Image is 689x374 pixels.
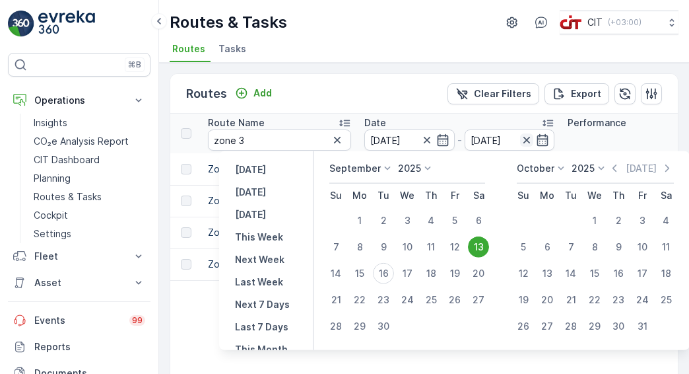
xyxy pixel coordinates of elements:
[513,237,534,258] div: 5
[349,263,370,284] div: 15
[608,210,629,231] div: 2
[444,263,465,284] div: 19
[457,132,462,148] p: -
[28,132,150,151] a: CO₂e Analysis Report
[537,289,558,311] div: 20
[230,229,288,245] button: This Week
[584,289,605,311] div: 22
[235,343,288,356] p: This Month
[444,237,465,258] div: 12
[608,263,629,284] div: 16
[34,227,71,241] p: Settings
[235,253,284,266] p: Next Week
[398,162,421,175] p: 2025
[235,276,283,289] p: Last Week
[467,184,490,207] th: Saturday
[655,237,676,258] div: 11
[132,315,143,326] p: 99
[468,289,489,311] div: 27
[325,289,346,311] div: 21
[397,210,418,231] div: 3
[181,196,191,206] div: Toggle Row Selected
[230,274,288,290] button: Last Week
[28,169,150,188] a: Planning
[626,162,657,175] p: [DATE]
[560,289,581,311] div: 21
[535,184,559,207] th: Monday
[560,263,581,284] div: 14
[373,237,394,258] div: 9
[349,316,370,337] div: 29
[230,252,290,268] button: Next Week
[584,237,605,258] div: 8
[34,172,71,185] p: Planning
[632,316,653,337] div: 31
[8,11,34,37] img: logo
[655,210,676,231] div: 4
[8,270,150,296] button: Asset
[28,114,150,132] a: Insights
[537,316,558,337] div: 27
[397,237,418,258] div: 10
[128,59,141,70] p: ⌘B
[181,259,191,270] div: Toggle Row Selected
[584,263,605,284] div: 15
[8,243,150,270] button: Fleet
[373,210,394,231] div: 2
[34,209,68,222] p: Cockpit
[511,184,535,207] th: Sunday
[608,237,629,258] div: 9
[235,320,288,334] p: Last 7 Days
[632,210,653,231] div: 3
[208,163,351,176] p: Zone 3 - Zayath
[230,85,277,101] button: Add
[364,130,455,151] input: dd/mm/yyyy
[235,186,266,199] p: [DATE]
[325,237,346,258] div: 7
[325,263,346,284] div: 14
[8,334,150,360] a: Reports
[28,151,150,169] a: CIT Dashboard
[571,87,601,100] p: Export
[34,276,124,289] p: Asset
[373,289,394,311] div: 23
[655,263,676,284] div: 18
[560,11,678,34] button: CIT(+03:00)
[34,135,129,148] p: CO₂e Analysis Report
[8,87,150,114] button: Operations
[513,289,534,311] div: 19
[34,250,124,263] p: Fleet
[465,130,555,151] input: dd/mm/yyyy
[583,184,607,207] th: Wednesday
[230,342,293,357] button: This Month
[447,83,539,104] button: Clear Filters
[349,210,370,231] div: 1
[28,188,150,206] a: Routes & Tasks
[537,263,558,284] div: 13
[630,184,654,207] th: Friday
[230,297,295,313] button: Next 7 Days
[587,16,603,29] p: CIT
[28,206,150,225] a: Cockpit
[186,85,227,103] p: Routes
[420,263,442,284] div: 18
[208,226,351,239] p: Zone 3 - Dyna1
[235,163,266,176] p: [DATE]
[397,263,418,284] div: 17
[560,15,582,30] img: cit-logo_pOk6rL0.png
[584,210,605,231] div: 1
[544,83,609,104] button: Export
[349,289,370,311] div: 22
[364,116,386,130] p: Date
[513,263,534,284] div: 12
[419,184,443,207] th: Thursday
[34,153,100,167] p: CIT Dashboard
[468,210,489,231] div: 6
[235,231,283,244] p: This Week
[324,184,348,207] th: Sunday
[235,298,290,311] p: Next 7 Days
[170,12,287,33] p: Routes & Tasks
[373,263,394,284] div: 16
[444,210,465,231] div: 5
[348,184,372,207] th: Monday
